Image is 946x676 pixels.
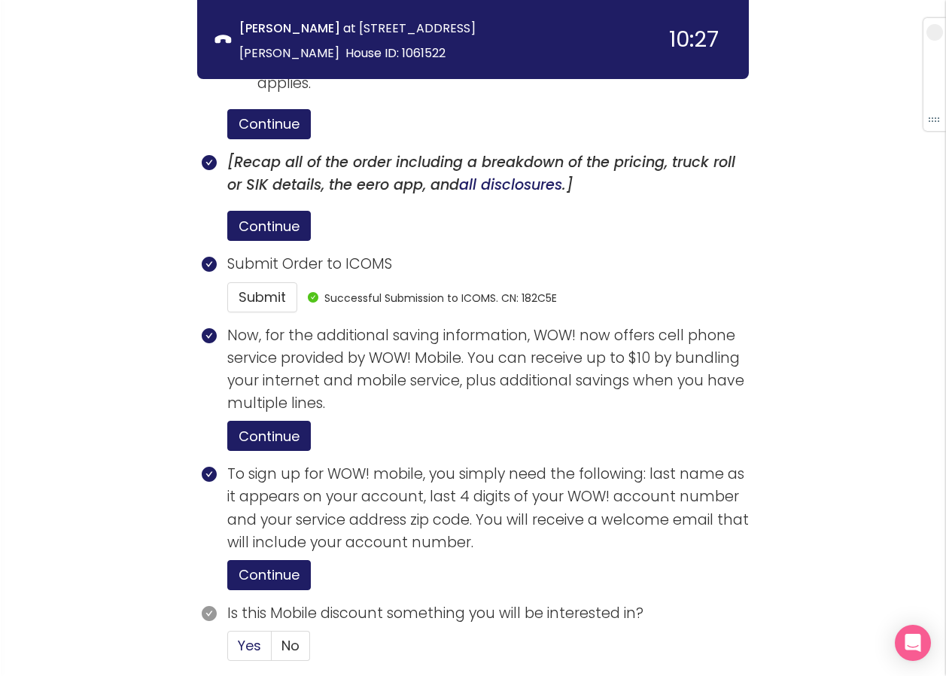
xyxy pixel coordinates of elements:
p: Submit Order to ICOMS [227,253,749,276]
button: Continue [227,211,311,241]
p: Is this Mobile discount something you will be interested in? [227,602,749,625]
button: Submit [227,282,297,312]
strong: [PERSON_NAME] [239,20,340,37]
p: To sign up for WOW! mobile, you simply need the following: last name as it appears on your accoun... [227,463,749,554]
button: Continue [227,109,311,139]
span: check-circle [202,257,217,272]
button: Continue [227,560,311,590]
div: 10:27 [669,29,719,50]
span: Yes [238,636,261,655]
a: all disclosures [459,175,562,195]
p: Now, for the additional saving information, WOW! now offers cell phone service provided by WOW! M... [227,324,749,416]
span: phone [215,32,231,48]
button: Continue [227,421,311,451]
span: House ID: 1061522 [345,44,446,62]
i: [Recap all of the order including a breakdown of the pricing, truck roll or SIK details, the eero... [227,152,735,195]
span: check-circle [202,467,217,482]
span: No [281,636,300,655]
span: check-circle [202,328,217,343]
span: check-circle [202,606,217,621]
span: Successful Submission to ICOMS. CN: 182C5E [324,292,557,305]
span: check-circle [202,155,217,170]
span: at [STREET_ADDRESS][PERSON_NAME] [239,20,476,62]
span: check-circle [308,292,318,303]
div: Open Intercom Messenger [895,625,931,661]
